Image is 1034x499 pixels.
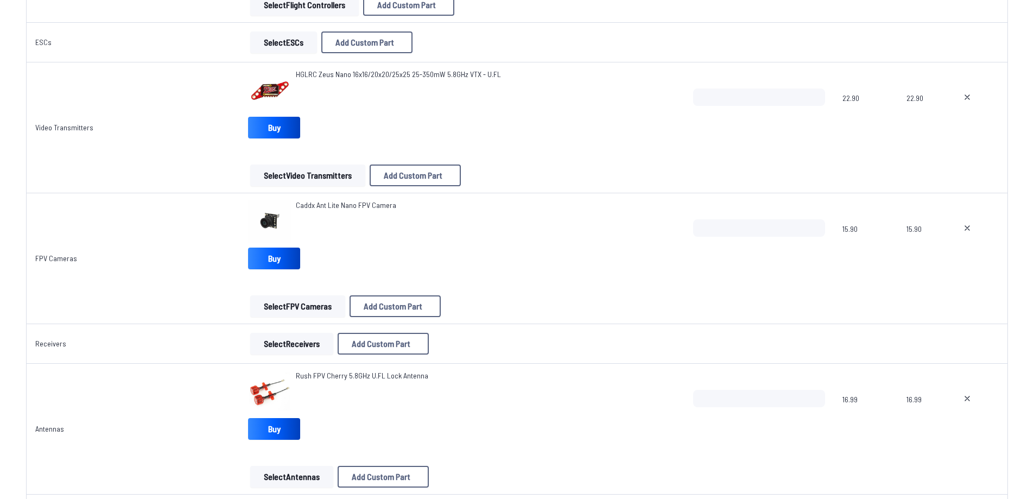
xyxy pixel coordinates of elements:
[296,69,501,80] a: HGLRC Zeus Nano 16x16/20x20/25x25 25-350mW 5.8GHz VTX - U.FL
[906,390,937,442] span: 16.99
[35,254,77,263] a: FPV Cameras
[296,200,396,211] a: Caddx Ant Lite Nano FPV Camera
[248,295,347,317] a: SelectFPV Cameras
[35,339,66,348] a: Receivers
[248,333,335,355] a: SelectReceivers
[350,295,441,317] button: Add Custom Part
[370,165,461,186] button: Add Custom Part
[296,70,501,79] span: HGLRC Zeus Nano 16x16/20x20/25x25 25-350mW 5.8GHz VTX - U.FL
[338,466,429,488] button: Add Custom Part
[842,390,889,442] span: 16.99
[248,200,291,243] img: image
[296,371,428,380] span: Rush FPV Cherry 5.8GHz U.FL Lock Antenna
[250,333,333,355] button: SelectReceivers
[250,466,333,488] button: SelectAntennas
[248,31,319,53] a: SelectESCs
[248,466,335,488] a: SelectAntennas
[35,424,64,433] a: Antennas
[842,219,889,271] span: 15.90
[352,472,410,481] span: Add Custom Part
[364,302,422,311] span: Add Custom Part
[335,38,394,47] span: Add Custom Part
[352,339,410,348] span: Add Custom Part
[35,37,52,47] a: ESCs
[842,89,889,141] span: 22.90
[906,219,937,271] span: 15.90
[338,333,429,355] button: Add Custom Part
[296,370,428,381] a: Rush FPV Cherry 5.8GHz U.FL Lock Antenna
[321,31,413,53] button: Add Custom Part
[248,418,300,440] a: Buy
[248,248,300,269] a: Buy
[248,370,291,414] img: image
[248,117,300,138] a: Buy
[296,200,396,210] span: Caddx Ant Lite Nano FPV Camera
[250,31,317,53] button: SelectESCs
[248,69,291,112] img: image
[35,123,93,132] a: Video Transmitters
[248,165,367,186] a: SelectVideo Transmitters
[250,295,345,317] button: SelectFPV Cameras
[377,1,436,9] span: Add Custom Part
[250,165,365,186] button: SelectVideo Transmitters
[906,89,937,141] span: 22.90
[384,171,442,180] span: Add Custom Part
